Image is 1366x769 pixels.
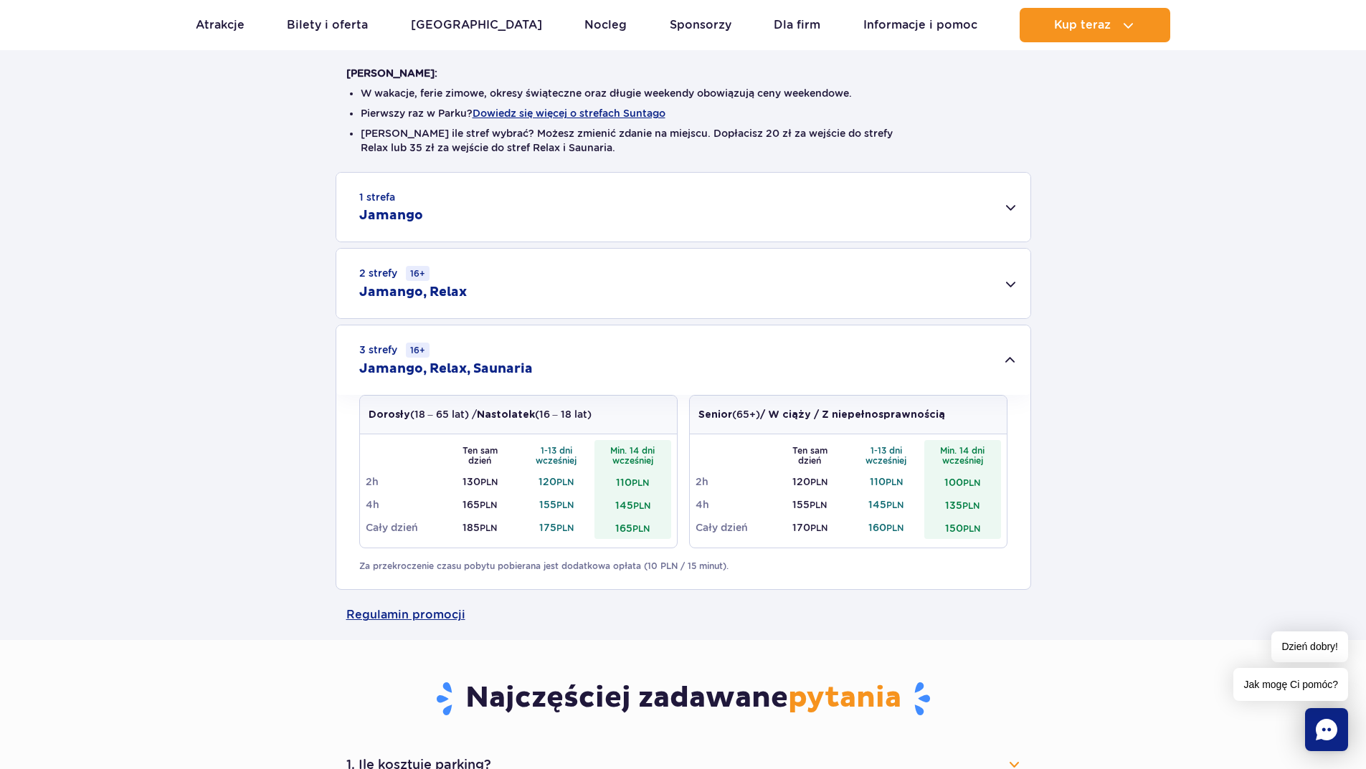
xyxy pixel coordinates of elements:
p: (65+) [698,407,945,422]
span: Kup teraz [1054,19,1111,32]
span: Jak mogę Ci pomóc? [1233,668,1348,701]
a: Dla firm [774,8,820,42]
small: PLN [480,477,498,487]
strong: / W ciąży / Z niepełnosprawnością [760,410,945,420]
td: 155 [772,493,848,516]
th: Ten sam dzień [442,440,518,470]
td: 130 [442,470,518,493]
h2: Jamango, Relax [359,284,467,301]
p: (18 – 65 lat) / (16 – 18 lat) [369,407,592,422]
td: 145 [594,493,671,516]
td: 4h [696,493,772,516]
td: 110 [848,470,925,493]
a: Sponsorzy [670,8,731,42]
a: Nocleg [584,8,627,42]
small: PLN [633,500,650,511]
li: [PERSON_NAME] ile stref wybrać? Możesz zmienić zdanie na miejscu. Dopłacisz 20 zł za wejście do s... [361,126,1006,155]
td: 155 [518,493,595,516]
th: Min. 14 dni wcześniej [594,440,671,470]
td: 165 [442,493,518,516]
div: Chat [1305,708,1348,751]
td: 160 [848,516,925,539]
small: 16+ [406,266,430,281]
th: 1-13 dni wcześniej [518,440,595,470]
small: PLN [480,500,497,510]
h2: Jamango [359,207,423,224]
small: PLN [556,477,574,487]
td: 120 [772,470,848,493]
span: pytania [788,680,901,716]
td: 120 [518,470,595,493]
button: Dowiedz się więcej o strefach Suntago [473,108,665,119]
small: PLN [810,477,827,487]
td: 150 [924,516,1001,539]
td: 4h [366,493,442,516]
h2: Jamango, Relax, Saunaria [359,360,533,378]
strong: Senior [698,410,732,420]
small: PLN [632,477,649,488]
li: Pierwszy raz w Parku? [361,106,1006,120]
td: 185 [442,516,518,539]
td: 175 [518,516,595,539]
small: PLN [963,523,980,534]
small: 1 strefa [359,190,395,204]
li: W wakacje, ferie zimowe, okresy świąteczne oraz długie weekendy obowiązują ceny weekendowe. [361,86,1006,100]
small: PLN [632,523,650,534]
small: PLN [810,500,827,510]
small: PLN [886,500,903,510]
span: Dzień dobry! [1271,631,1348,662]
td: 110 [594,470,671,493]
a: Bilety i oferta [287,8,368,42]
td: 100 [924,470,1001,493]
td: 2h [366,470,442,493]
td: Cały dzień [696,516,772,539]
td: 170 [772,516,848,539]
small: PLN [886,477,903,487]
small: PLN [963,477,980,488]
a: Informacje i pomoc [863,8,977,42]
td: 135 [924,493,1001,516]
small: PLN [480,522,497,533]
small: PLN [556,500,574,510]
p: Za przekroczenie czasu pobytu pobierana jest dodatkowa opłata (10 PLN / 15 minut). [359,560,1007,573]
strong: [PERSON_NAME]: [346,67,437,79]
th: Min. 14 dni wcześniej [924,440,1001,470]
td: 145 [848,493,925,516]
strong: Nastolatek [477,410,535,420]
small: 3 strefy [359,343,430,358]
th: Ten sam dzień [772,440,848,470]
td: Cały dzień [366,516,442,539]
small: PLN [886,522,903,533]
a: Atrakcje [196,8,245,42]
small: PLN [556,522,574,533]
td: 165 [594,516,671,539]
small: 16+ [406,343,430,358]
th: 1-13 dni wcześniej [848,440,925,470]
button: Kup teraz [1020,8,1170,42]
a: [GEOGRAPHIC_DATA] [411,8,542,42]
small: PLN [962,500,980,511]
a: Regulamin promocji [346,590,1020,640]
small: 2 strefy [359,266,430,281]
small: PLN [810,522,827,533]
h3: Najczęściej zadawane [346,680,1020,717]
td: 2h [696,470,772,493]
strong: Dorosły [369,410,410,420]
